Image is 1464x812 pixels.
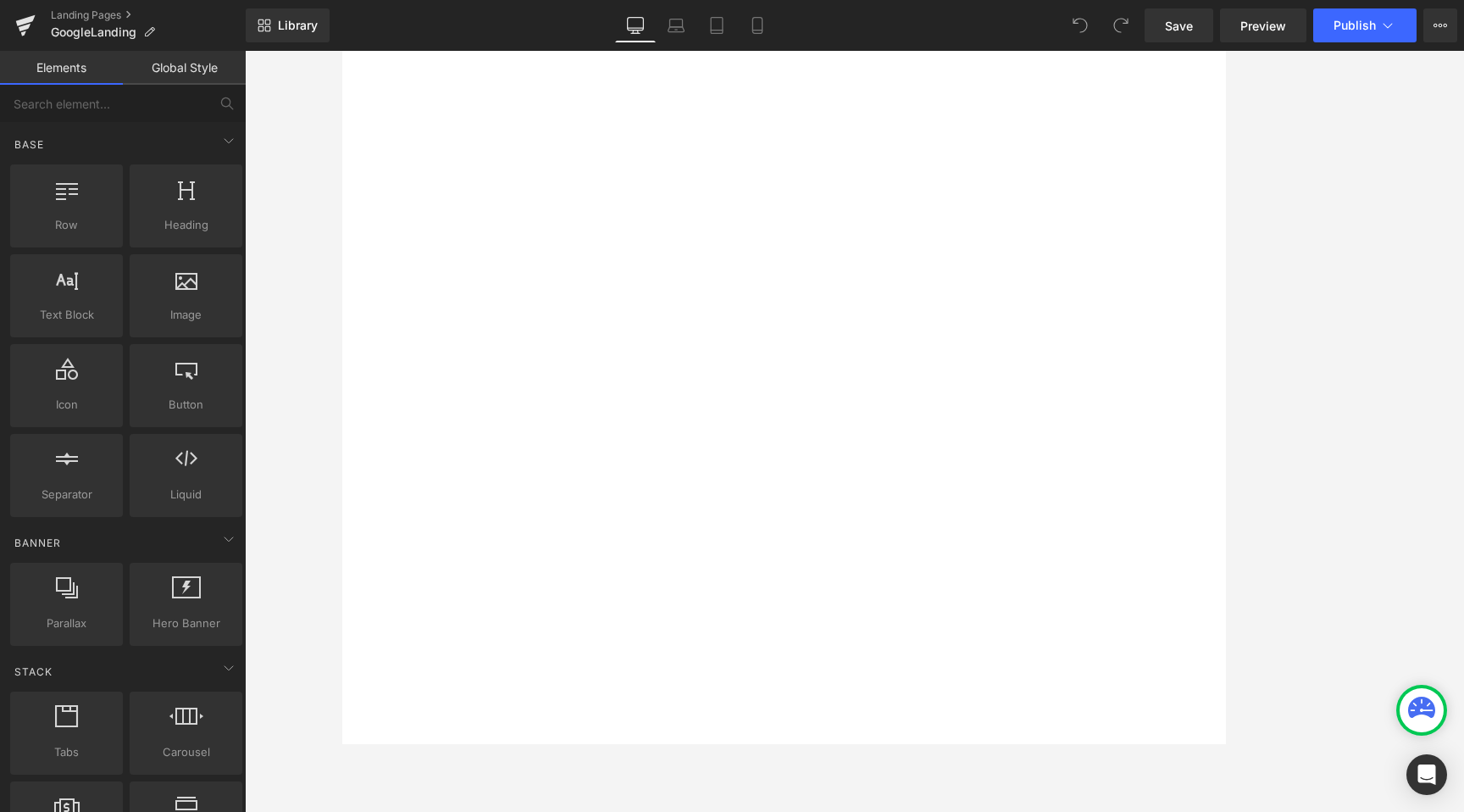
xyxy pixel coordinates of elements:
span: Heading [135,216,237,234]
button: Undo [1063,8,1097,42]
button: Redo [1104,8,1138,42]
span: GoogleLanding [51,25,136,39]
span: Tabs [15,743,118,761]
span: Preview [1240,17,1286,35]
span: Button [135,396,237,414]
span: Liquid [135,486,237,503]
button: More [1423,8,1457,42]
span: Banner [13,535,63,551]
span: Publish [1334,19,1376,32]
button: Publish [1313,8,1417,42]
span: Carousel [135,743,237,761]
div: Open Intercom Messenger [1406,754,1447,795]
span: Base [13,136,46,153]
span: Library [278,18,318,33]
span: Parallax [15,615,118,632]
a: Preview [1220,8,1306,42]
span: Text Block [15,306,118,324]
a: Landing Pages [51,8,246,22]
a: Laptop [656,8,696,42]
span: Icon [15,396,118,414]
a: Desktop [615,8,656,42]
span: Save [1165,17,1193,35]
span: Stack [13,664,54,680]
span: Row [15,216,118,234]
a: Mobile [737,8,778,42]
span: Image [135,306,237,324]
span: Separator [15,486,118,503]
a: Global Style [123,51,246,85]
a: Tablet [696,8,737,42]
span: Hero Banner [135,615,237,632]
a: New Library [246,8,330,42]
